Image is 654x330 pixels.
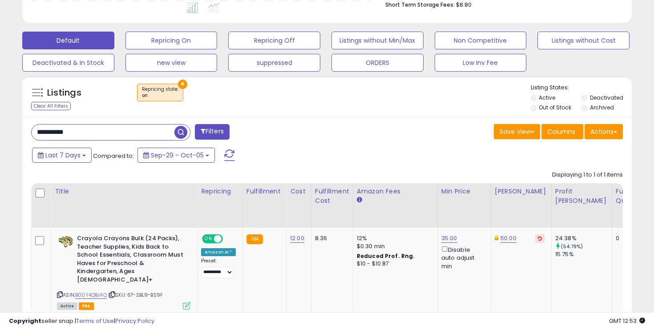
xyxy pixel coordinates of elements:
div: Cost [290,187,307,196]
div: Disable auto adjust min [441,245,484,270]
strong: Copyright [9,317,41,325]
div: [PERSON_NAME] [495,187,548,196]
b: Reduced Prof. Rng. [357,252,415,260]
button: × [178,80,187,89]
small: FBA [246,234,263,244]
div: 12% [357,234,431,242]
div: Fulfillment [246,187,283,196]
button: Default [22,32,114,49]
h5: Listings [47,87,81,99]
small: (54.79%) [561,243,583,250]
span: All listings currently available for purchase on Amazon [57,302,77,310]
button: Last 7 Days [32,148,92,163]
div: Displaying 1 to 1 of 1 items [552,171,623,179]
button: Low Inv Fee [435,54,527,72]
label: Active [539,94,555,101]
div: seller snap | | [9,317,154,326]
a: 12.00 [290,234,304,243]
span: 2025-10-13 12:53 GMT [609,317,645,325]
div: $10 - $10.87 [357,260,431,268]
span: Last 7 Days [45,151,81,160]
a: Privacy Policy [115,317,154,325]
div: Min Price [441,187,487,196]
span: Sep-29 - Oct-05 [151,151,204,160]
div: Fulfillment Cost [315,187,349,205]
button: Listings without Min/Max [331,32,424,49]
div: Preset: [201,258,236,278]
button: Repricing On [125,32,218,49]
div: Title [55,187,194,196]
button: suppressed [228,54,320,72]
span: ON [203,235,214,243]
span: Columns [547,127,575,136]
button: Actions [585,124,623,139]
button: Columns [541,124,583,139]
div: Clear All Filters [31,102,71,110]
label: Out of Stock [539,104,571,111]
button: Filters [195,124,230,140]
div: Amazon Fees [357,187,434,196]
button: Save View [494,124,540,139]
p: Listing States: [531,84,632,92]
a: Terms of Use [76,317,114,325]
button: Repricing Off [228,32,320,49]
span: OFF [222,235,236,243]
label: Deactivated [590,94,623,101]
small: Amazon Fees. [357,196,362,204]
button: Deactivated & In Stock [22,54,114,72]
button: Sep-29 - Oct-05 [137,148,215,163]
button: ORDERS [331,54,424,72]
div: Profit [PERSON_NAME] [555,187,608,205]
a: 35.00 [441,234,457,243]
button: Listings without Cost [537,32,630,49]
button: Non Competitive [435,32,527,49]
a: 50.00 [501,234,517,243]
span: | SKU: 6T-SBL9-BS9F [108,291,163,298]
div: 24.38% [555,234,612,242]
div: Fulfillable Quantity [616,187,646,205]
b: Short Term Storage Fees: [385,1,455,8]
span: Repricing state : [142,86,178,99]
div: Repricing [201,187,239,196]
span: FBA [79,302,94,310]
span: $8.80 [456,0,472,9]
div: on [142,93,178,99]
label: Archived [590,104,614,111]
button: new view [125,54,218,72]
div: 0 [616,234,643,242]
a: B00Y4QBJAQ [75,291,107,299]
div: 15.75% [555,250,612,258]
div: Amazon AI * [201,248,236,256]
img: 51CIdsevEaL._SL40_.jpg [57,234,75,249]
b: Crayola Crayons Bulk (24 Packs), Teacher Supplies, Kids Back to School Essentials, Classroom Must... [77,234,185,286]
div: $0.30 min [357,242,431,250]
div: 8.36 [315,234,346,242]
span: Compared to: [93,152,134,160]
